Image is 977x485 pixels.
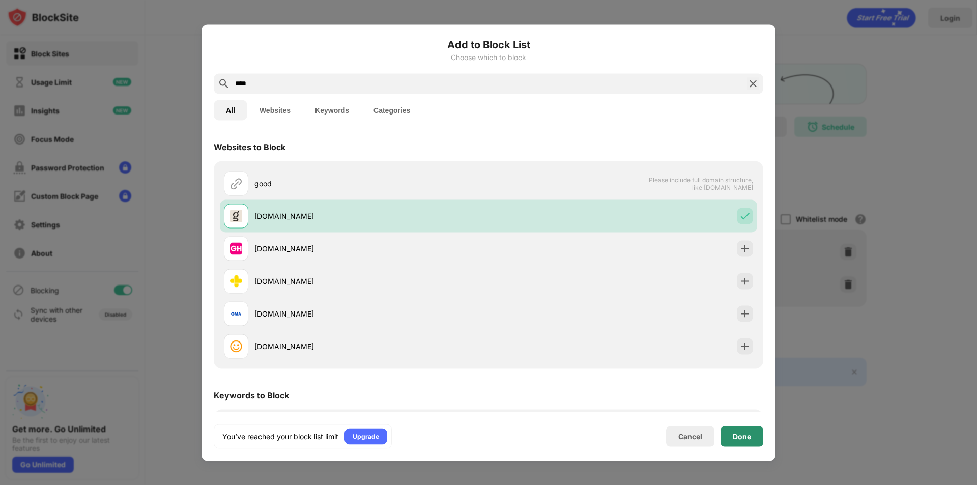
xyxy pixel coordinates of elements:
div: Cancel [678,432,702,441]
img: favicons [230,275,242,287]
div: You’ve reached your block list limit [222,431,338,441]
button: Keywords [303,100,361,120]
div: [DOMAIN_NAME] [254,341,489,352]
div: [DOMAIN_NAME] [254,276,489,287]
button: All [214,100,247,120]
button: Categories [361,100,422,120]
div: Choose which to block [214,53,763,61]
img: favicons [230,210,242,222]
span: Please include full domain structure, like [DOMAIN_NAME] [648,176,753,191]
div: [DOMAIN_NAME] [254,211,489,221]
img: search-close [747,77,759,90]
h6: Add to Block List [214,37,763,52]
img: favicons [230,307,242,320]
img: favicons [230,242,242,254]
button: Websites [247,100,303,120]
div: Websites to Block [214,141,285,152]
div: good [254,178,489,189]
div: Upgrade [353,431,379,441]
div: [DOMAIN_NAME] [254,243,489,254]
img: url.svg [230,177,242,189]
img: search.svg [218,77,230,90]
div: Keywords to Block [214,390,289,400]
div: [DOMAIN_NAME] [254,308,489,319]
img: favicons [230,340,242,352]
div: Done [733,432,751,440]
